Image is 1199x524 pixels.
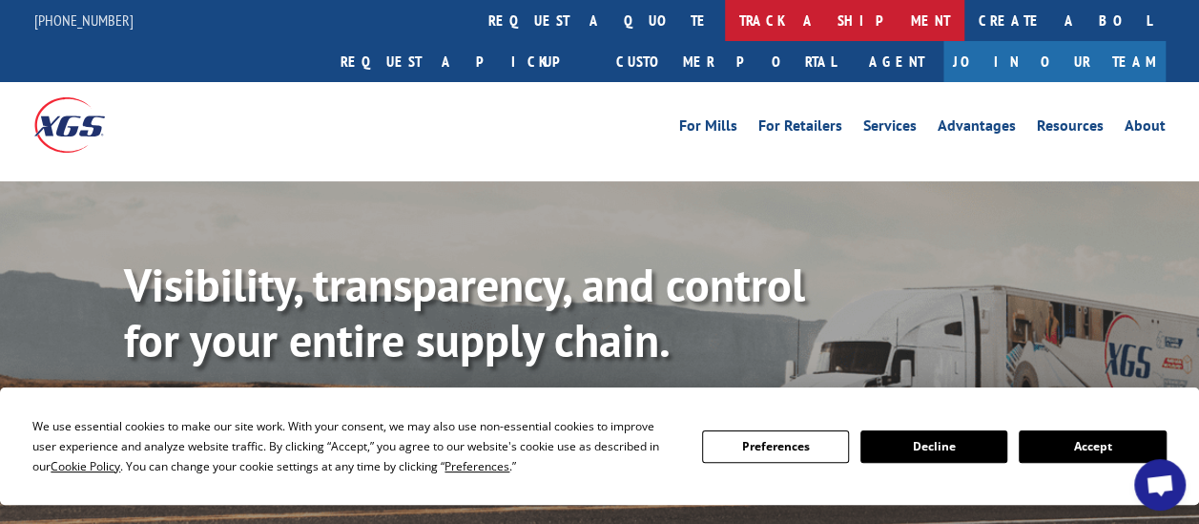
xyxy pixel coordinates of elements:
[32,416,678,476] div: We use essential cookies to make our site work. With your consent, we may also use non-essential ...
[1125,118,1166,139] a: About
[860,430,1007,463] button: Decline
[602,41,850,82] a: Customer Portal
[34,10,134,30] a: [PHONE_NUMBER]
[702,430,849,463] button: Preferences
[679,118,737,139] a: For Mills
[51,458,120,474] span: Cookie Policy
[124,255,805,369] b: Visibility, transparency, and control for your entire supply chain.
[1019,430,1166,463] button: Accept
[326,41,602,82] a: Request a pickup
[943,41,1166,82] a: Join Our Team
[863,118,917,139] a: Services
[758,118,842,139] a: For Retailers
[850,41,943,82] a: Agent
[938,118,1016,139] a: Advantages
[1037,118,1104,139] a: Resources
[1134,459,1186,511] div: Open chat
[444,458,509,474] span: Preferences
